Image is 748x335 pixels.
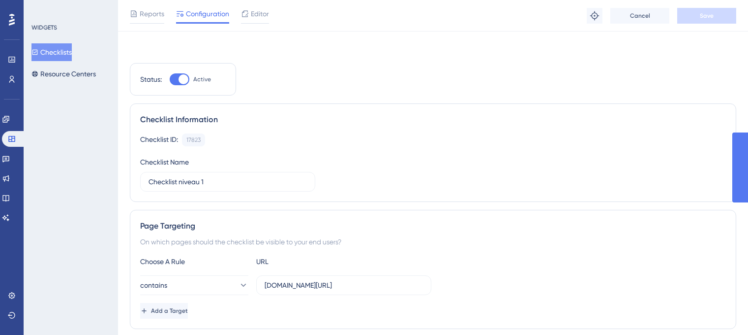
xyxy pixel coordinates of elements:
[149,176,307,187] input: Type your Checklist name
[31,43,72,61] button: Checklists
[610,8,669,24] button: Cancel
[151,307,188,315] span: Add a Target
[186,8,229,20] span: Configuration
[140,134,178,146] div: Checklist ID:
[140,236,726,248] div: On which pages should the checklist be visible to your end users?
[140,114,726,126] div: Checklist Information
[140,73,162,85] div: Status:
[140,8,164,20] span: Reports
[140,156,189,168] div: Checklist Name
[140,256,248,268] div: Choose A Rule
[186,136,201,144] div: 17823
[140,279,167,291] span: contains
[256,256,364,268] div: URL
[700,12,714,20] span: Save
[31,24,57,32] div: WIDGETS
[707,296,736,326] iframe: UserGuiding AI Assistant Launcher
[140,303,188,319] button: Add a Target
[265,280,423,291] input: yourwebsite.com/path
[140,275,248,295] button: contains
[140,220,726,232] div: Page Targeting
[31,65,96,83] button: Resource Centers
[677,8,736,24] button: Save
[193,75,211,83] span: Active
[630,12,650,20] span: Cancel
[251,8,269,20] span: Editor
